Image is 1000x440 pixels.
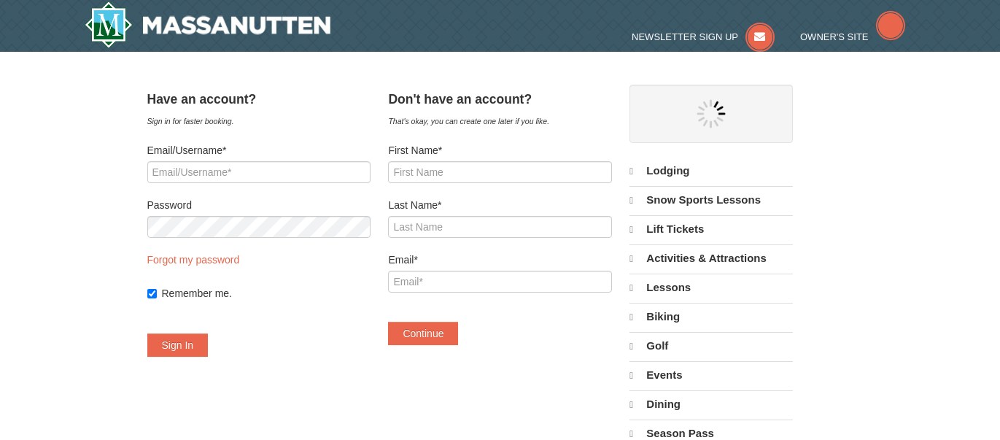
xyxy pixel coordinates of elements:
[388,143,611,158] label: First Name*
[388,114,611,128] div: That's okay, you can create one later if you like.
[632,31,738,42] span: Newsletter Sign Up
[632,31,775,42] a: Newsletter Sign Up
[629,332,792,360] a: Golf
[800,31,869,42] span: Owner's Site
[147,254,240,266] a: Forgot my password
[697,99,726,128] img: wait gif
[388,216,611,238] input: Last Name
[800,31,905,42] a: Owner's Site
[629,361,792,389] a: Events
[388,92,611,107] h4: Don't have an account?
[147,92,371,107] h4: Have an account?
[147,143,371,158] label: Email/Username*
[629,158,792,185] a: Lodging
[629,390,792,418] a: Dining
[388,198,611,212] label: Last Name*
[388,252,611,267] label: Email*
[162,286,371,301] label: Remember me.
[147,114,371,128] div: Sign in for faster booking.
[629,274,792,301] a: Lessons
[629,186,792,214] a: Snow Sports Lessons
[629,303,792,331] a: Biking
[85,1,331,48] a: Massanutten Resort
[388,161,611,183] input: First Name
[388,271,611,293] input: Email*
[629,215,792,243] a: Lift Tickets
[147,161,371,183] input: Email/Username*
[147,333,209,357] button: Sign In
[85,1,331,48] img: Massanutten Resort Logo
[629,244,792,272] a: Activities & Attractions
[388,322,458,345] button: Continue
[147,198,371,212] label: Password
